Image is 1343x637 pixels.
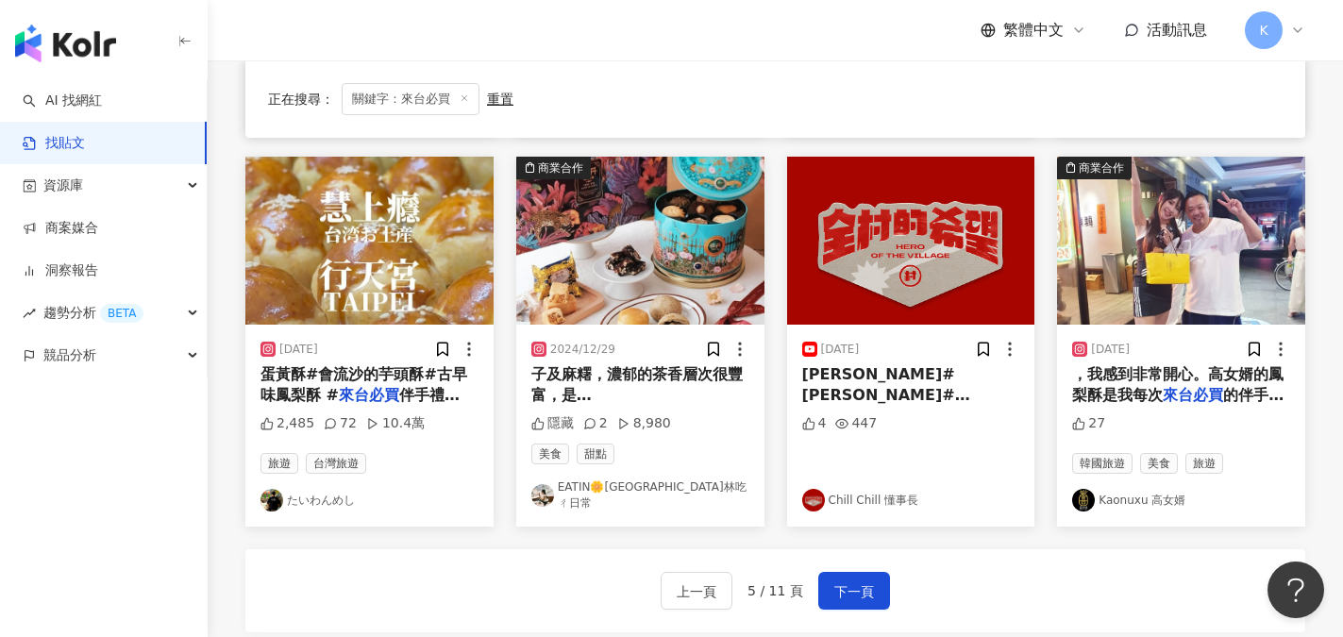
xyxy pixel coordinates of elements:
[15,25,116,62] img: logo
[1003,20,1064,41] span: 繁體中文
[1072,453,1133,474] span: 韓國旅遊
[538,159,583,177] div: 商業合作
[617,414,671,433] div: 8,980
[245,157,494,325] img: post-image
[747,583,803,598] span: 5 / 11 頁
[531,484,554,507] img: KOL Avatar
[1057,157,1305,325] img: post-image
[1057,157,1305,325] div: post-image商業合作
[583,414,608,433] div: 2
[1259,20,1267,41] span: K
[1147,21,1207,39] span: 活動訊息
[279,342,318,358] div: [DATE]
[1072,489,1095,511] img: KOL Avatar
[366,414,425,433] div: 10.4萬
[516,157,764,325] img: post-image
[1072,414,1105,433] div: 27
[260,414,314,433] div: 2,485
[43,292,143,334] span: 趨勢分析
[487,92,513,107] div: 重置
[531,444,569,464] span: 美食
[802,489,1020,511] a: KOL AvatarChill Chill 懂事長
[1185,453,1223,474] span: 旅遊
[531,414,574,433] div: 隱藏
[260,489,478,511] a: KOL Avatarたいわんめし
[835,414,877,433] div: 447
[1072,365,1284,404] span: ，我感到非常開心。高女婿的鳳梨酥是我每次
[260,489,283,511] img: KOL Avatar
[550,342,615,358] div: 2024/12/29
[23,92,102,110] a: searchAI 找網紅
[818,572,890,610] button: 下一頁
[268,92,334,107] span: 正在搜尋 ：
[342,83,479,115] span: 關鍵字：來台必買
[661,572,732,610] button: 上一頁
[531,365,743,426] span: 子及麻糬，濃郁的茶香層次很豐富，是[DEMOGRAPHIC_DATA]人
[100,304,143,323] div: BETA
[43,334,96,377] span: 競品分析
[23,219,98,238] a: 商案媒合
[1079,159,1124,177] div: 商業合作
[43,164,83,207] span: 資源庫
[23,134,85,153] a: 找貼文
[1140,453,1178,474] span: 美食
[516,157,764,325] div: post-image商業合作
[577,444,614,464] span: 甜點
[1072,489,1290,511] a: KOL AvatarKaonuxu 高女婿
[324,414,357,433] div: 72
[23,261,98,280] a: 洞察報告
[23,307,36,320] span: rise
[1267,562,1324,618] iframe: Help Scout Beacon - Open
[834,580,874,603] span: 下一頁
[1163,386,1223,404] mark: 來台必買
[339,386,399,404] mark: 來台必買
[531,479,749,511] a: KOL AvatarEATIN🌼[GEOGRAPHIC_DATA]林吃ㄔ日常
[306,453,366,474] span: 台灣旅遊
[1091,342,1130,358] div: [DATE]
[802,489,825,511] img: KOL Avatar
[802,414,827,433] div: 4
[787,157,1035,325] img: post-image
[802,365,978,446] span: [PERSON_NAME]#[PERSON_NAME]#[PERSON_NAME]#[PERSON_NAME] 老外
[677,580,716,603] span: 上一頁
[260,453,298,474] span: 旅遊
[821,342,860,358] div: [DATE]
[260,365,467,404] span: 蛋黃酥#會流沙的芋頭酥#古早味鳳梨酥 #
